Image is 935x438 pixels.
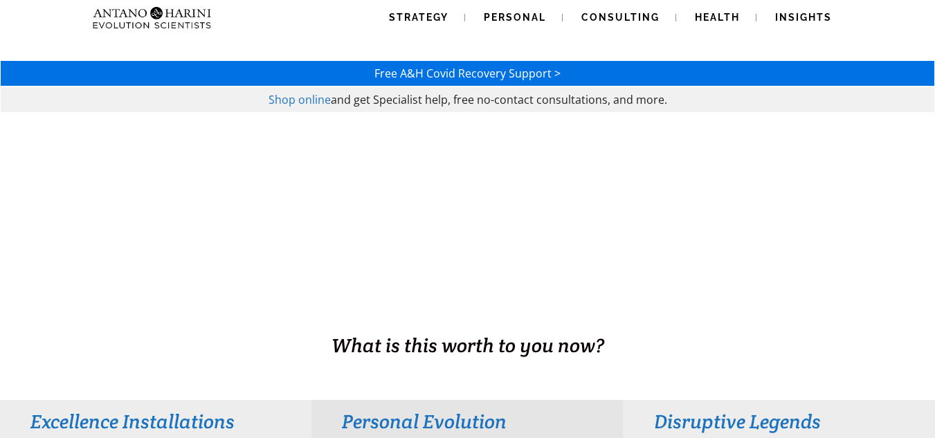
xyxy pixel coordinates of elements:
a: Shop online [269,92,331,107]
span: Insights [775,12,832,23]
span: Health [695,12,740,23]
span: What is this worth to you now? [332,333,604,358]
span: Strategy [389,12,448,23]
span: Consulting [581,12,660,23]
span: Personal [484,12,546,23]
h3: Disruptive Legends [654,409,904,434]
a: Free A&H Covid Recovery Support > [374,66,561,81]
h1: BUSINESS. HEALTH. Family. Legacy [1,302,934,331]
span: and get Specialist help, free no-contact consultations, and more. [331,92,667,107]
h3: Excellence Installations [30,409,280,434]
h3: Personal Evolution [342,409,592,434]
